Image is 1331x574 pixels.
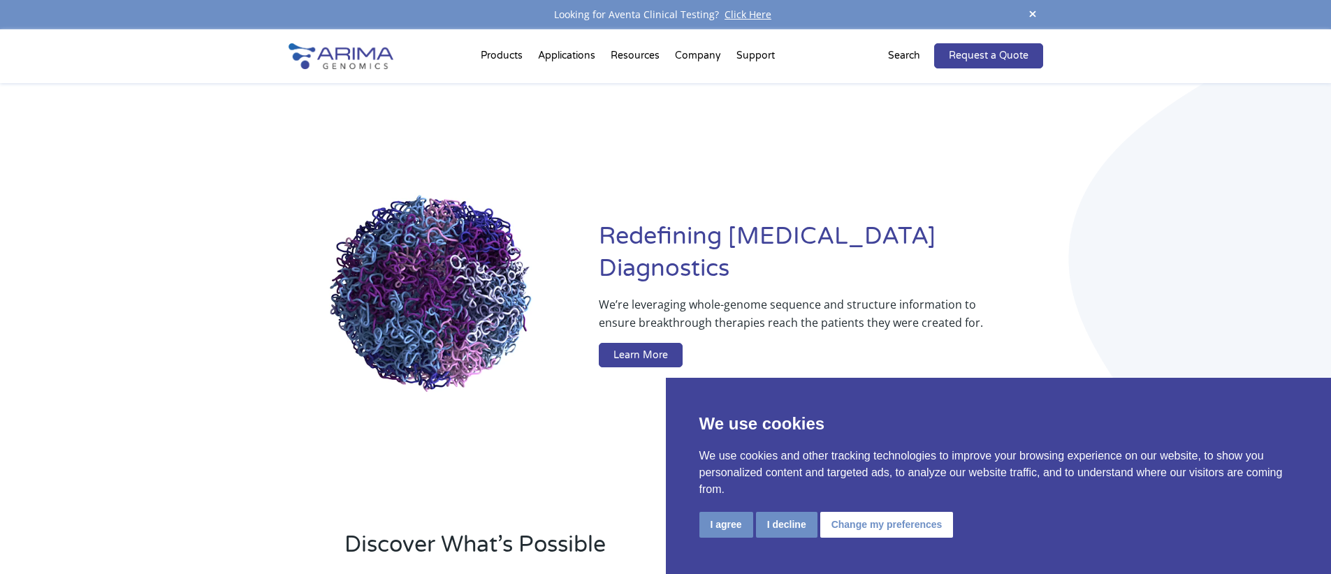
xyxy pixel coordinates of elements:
[820,512,954,538] button: Change my preferences
[599,221,1042,295] h1: Redefining [MEDICAL_DATA] Diagnostics
[599,295,987,343] p: We’re leveraging whole-genome sequence and structure information to ensure breakthrough therapies...
[934,43,1043,68] a: Request a Quote
[344,529,844,571] h2: Discover What’s Possible
[1261,507,1331,574] iframe: Chat Widget
[289,43,393,69] img: Arima-Genomics-logo
[699,512,753,538] button: I agree
[756,512,817,538] button: I decline
[289,6,1043,24] div: Looking for Aventa Clinical Testing?
[719,8,777,21] a: Click Here
[699,411,1298,436] p: We use cookies
[599,343,683,368] a: Learn More
[888,47,920,65] p: Search
[699,448,1298,498] p: We use cookies and other tracking technologies to improve your browsing experience on our website...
